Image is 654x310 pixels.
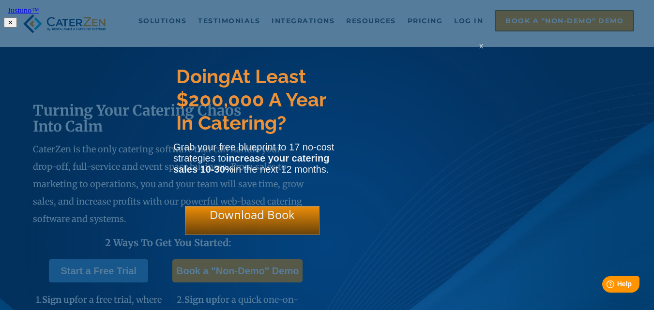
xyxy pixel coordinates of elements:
span: At Least $200,000 A Year In Catering? [176,65,326,134]
span: Download Book [210,207,295,222]
iframe: Help widget launcher [568,272,643,299]
div: x [473,41,489,60]
span: Grab your free blueprint to 17 no-cost strategies to in the next 12 months. [173,142,334,175]
span: x [479,41,483,50]
strong: increase your catering sales 10-30% [173,153,329,175]
span: Doing [176,65,230,88]
a: Justuno™ [4,4,50,17]
div: Download Book [185,206,319,235]
button: ✕ [4,17,17,28]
